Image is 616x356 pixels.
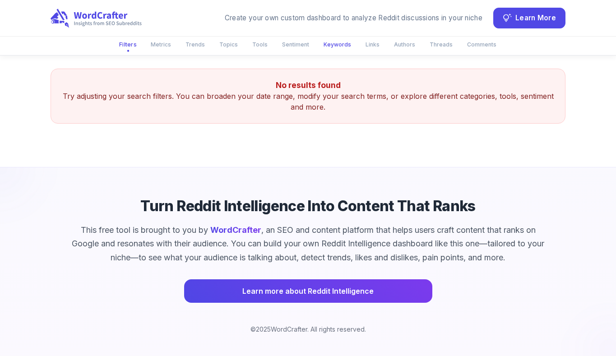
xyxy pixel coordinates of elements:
p: This free tool is brought to you by , an SEO and content platform that helps users craft content ... [71,223,545,265]
button: Trends [180,37,210,52]
button: Tools [247,37,273,52]
p: © 2025 WordCrafter. All rights reserved. [250,324,366,334]
h4: Turn Reddit Intelligence Into Content That Ranks [140,196,475,216]
button: Links [360,37,385,52]
a: WordCrafter [210,225,261,235]
button: Topics [214,37,243,52]
button: Learn More [493,8,565,28]
h5: No results found [62,80,554,91]
button: Sentiment [277,37,315,52]
button: Keywords [318,37,357,52]
span: Learn more about Reddit Intelligence [242,285,374,297]
button: Metrics [145,37,176,52]
button: Threads [424,37,458,52]
a: Learn more about Reddit Intelligence [184,279,432,303]
button: Comments [462,37,502,52]
span: Learn More [515,12,556,24]
button: Authors [389,37,421,52]
div: Create your own custom dashboard to analyze Reddit discussions in your niche [225,13,482,23]
p: Try adjusting your search filters. You can broaden your date range, modify your search terms, or ... [62,91,554,112]
button: Filters [113,37,142,52]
